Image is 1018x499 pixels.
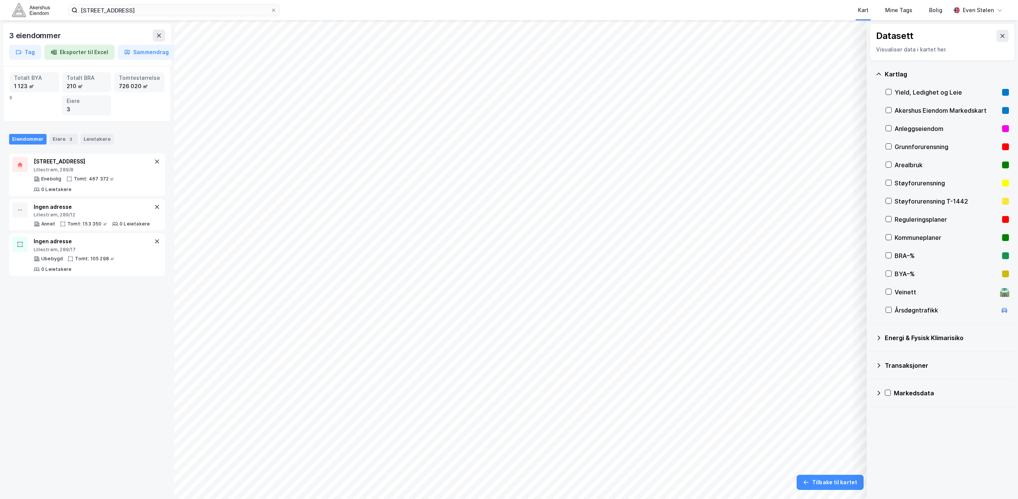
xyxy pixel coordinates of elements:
[34,202,150,211] div: Ingen adresse
[885,70,1009,79] div: Kartlag
[119,74,160,82] div: Tomtestørrelse
[895,251,999,260] div: BRA–%
[81,134,114,145] div: Leietakere
[41,256,63,262] div: Ubebygd
[895,269,999,278] div: BYA–%
[876,45,1009,54] div: Visualiser data i kartet her.
[50,134,78,145] div: Eiere
[876,30,914,42] div: Datasett
[41,221,55,227] div: Annet
[895,233,999,242] div: Kommuneplaner
[34,237,153,246] div: Ingen adresse
[67,74,107,82] div: Totalt BRA
[75,256,115,262] div: Tomt: 105 298 ㎡
[894,389,1009,398] div: Markedsdata
[9,30,62,42] div: 3 eiendommer
[67,82,107,90] div: 210 ㎡
[885,361,1009,370] div: Transaksjoner
[67,97,107,105] div: Eiere
[118,45,175,60] button: Sammendrag
[895,106,999,115] div: Akershus Eiendom Markedskart
[999,287,1010,297] div: 🛣️
[34,167,153,173] div: Lillestrøm, 289/8
[34,157,153,166] div: [STREET_ADDRESS]
[895,179,999,188] div: Støyforurensning
[895,142,999,151] div: Grunnforurensning
[895,160,999,169] div: Arealbruk
[980,463,1018,499] div: Kontrollprogram for chat
[895,306,997,315] div: Årsdøgntrafikk
[41,187,72,193] div: 0 Leietakere
[9,134,47,145] div: Eiendommer
[67,105,107,113] div: 3
[120,221,150,227] div: 0 Leietakere
[119,82,160,90] div: 726 020 ㎡
[885,6,912,15] div: Mine Tags
[14,74,54,82] div: Totalt BYA
[67,135,75,143] div: 3
[41,266,72,272] div: 0 Leietakere
[797,475,864,490] button: Tilbake til kartet
[980,463,1018,499] iframe: Chat Widget
[9,45,41,60] button: Tag
[74,176,115,182] div: Tomt: 467 372 ㎡
[41,176,62,182] div: Enebolig
[895,215,999,224] div: Reguleringsplaner
[963,6,994,15] div: Even Stølen
[78,5,271,16] input: Søk på adresse, matrikkel, gårdeiere, leietakere eller personer
[858,6,869,15] div: Kart
[67,221,107,227] div: Tomt: 153 350 ㎡
[14,82,54,90] div: 1 123 ㎡
[12,3,50,17] img: akershus-eiendom-logo.9091f326c980b4bce74ccdd9f866810c.svg
[44,45,115,60] button: Eksporter til Excel
[895,124,999,133] div: Anleggseiendom
[885,333,1009,342] div: Energi & Fysisk Klimarisiko
[34,247,153,253] div: Lillestrøm, 289/17
[9,72,165,115] div: 0
[34,212,150,218] div: Lillestrøm, 289/12
[895,288,997,297] div: Veinett
[929,6,942,15] div: Bolig
[895,197,999,206] div: Støyforurensning T-1442
[895,88,999,97] div: Yield, Ledighet og Leie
